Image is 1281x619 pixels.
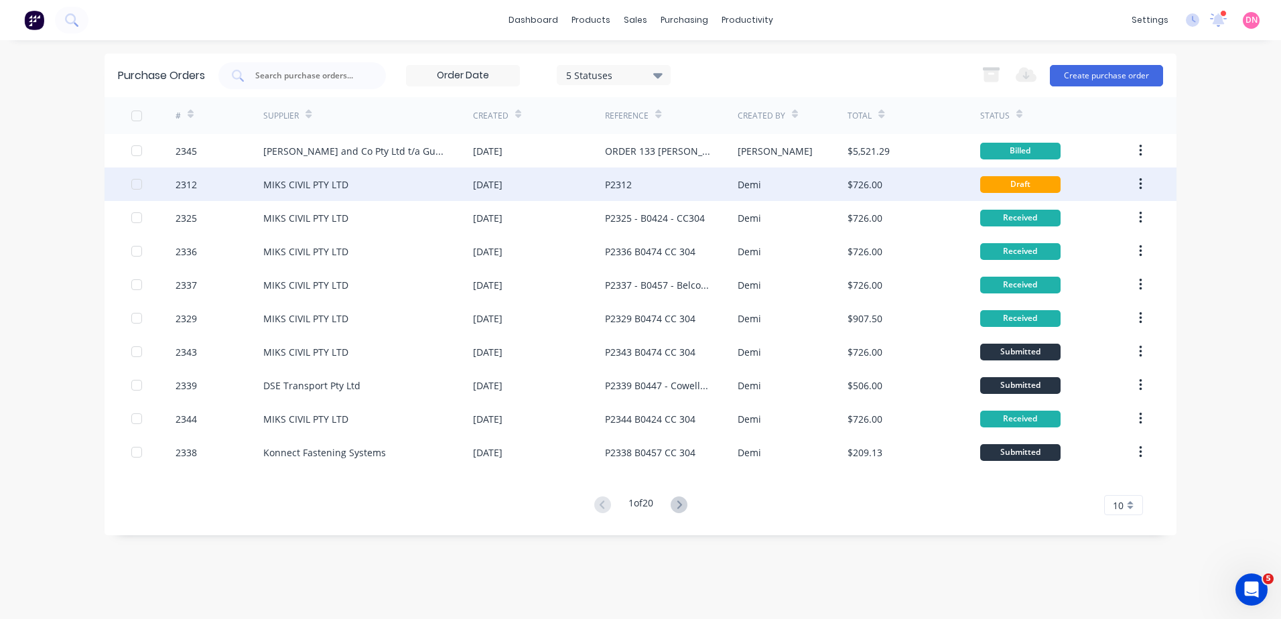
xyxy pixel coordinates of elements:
[738,345,761,359] div: Demi
[263,278,348,292] div: MIKS CIVIL PTY LTD
[738,278,761,292] div: Demi
[738,245,761,259] div: Demi
[565,10,617,30] div: products
[848,412,882,426] div: $726.00
[605,110,649,122] div: Reference
[848,445,882,460] div: $209.13
[263,312,348,326] div: MIKS CIVIL PTY LTD
[848,278,882,292] div: $726.00
[176,412,197,426] div: 2344
[980,243,1061,260] div: Received
[980,377,1061,394] div: Submitted
[738,211,761,225] div: Demi
[980,444,1061,461] div: Submitted
[473,144,502,158] div: [DATE]
[1125,10,1175,30] div: settings
[118,68,205,84] div: Purchase Orders
[407,66,519,86] input: Order Date
[176,178,197,192] div: 2312
[263,144,446,158] div: [PERSON_NAME] and Co Pty Ltd t/a Guerilla Steel
[848,110,872,122] div: Total
[263,379,360,393] div: DSE Transport Pty Ltd
[473,412,502,426] div: [DATE]
[605,278,710,292] div: P2337 - B0457 - Belcorp - CC304
[473,379,502,393] div: [DATE]
[566,68,662,82] div: 5 Statuses
[738,412,761,426] div: Demi
[738,379,761,393] div: Demi
[176,278,197,292] div: 2337
[848,245,882,259] div: $726.00
[605,144,710,158] div: ORDER 133 [PERSON_NAME] Structural Steel
[605,445,695,460] div: P2338 B0457 CC 304
[605,245,695,259] div: P2336 B0474 CC 304
[473,345,502,359] div: [DATE]
[1235,573,1268,606] iframe: Intercom live chat
[263,178,348,192] div: MIKS CIVIL PTY LTD
[738,445,761,460] div: Demi
[980,143,1061,159] div: Billed
[628,496,653,515] div: 1 of 20
[980,210,1061,226] div: Received
[848,211,882,225] div: $726.00
[176,110,181,122] div: #
[848,178,882,192] div: $726.00
[738,144,813,158] div: [PERSON_NAME]
[605,345,695,359] div: P2343 B0474 CC 304
[1263,573,1274,584] span: 5
[473,211,502,225] div: [DATE]
[24,10,44,30] img: Factory
[605,412,695,426] div: P2344 B0424 CC 304
[605,178,632,192] div: P2312
[980,411,1061,427] div: Received
[263,245,348,259] div: MIKS CIVIL PTY LTD
[176,345,197,359] div: 2343
[980,110,1010,122] div: Status
[738,178,761,192] div: Demi
[605,312,695,326] div: P2329 B0474 CC 304
[848,379,882,393] div: $506.00
[654,10,715,30] div: purchasing
[176,144,197,158] div: 2345
[473,445,502,460] div: [DATE]
[848,144,890,158] div: $5,521.29
[263,445,386,460] div: Konnect Fastening Systems
[263,345,348,359] div: MIKS CIVIL PTY LTD
[502,10,565,30] a: dashboard
[1245,14,1258,26] span: DN
[980,344,1061,360] div: Submitted
[176,312,197,326] div: 2329
[176,445,197,460] div: 2338
[980,310,1061,327] div: Received
[263,110,299,122] div: Supplier
[738,312,761,326] div: Demi
[473,245,502,259] div: [DATE]
[473,312,502,326] div: [DATE]
[980,176,1061,193] div: Draft
[715,10,780,30] div: productivity
[738,110,785,122] div: Created By
[848,345,882,359] div: $726.00
[617,10,654,30] div: sales
[176,379,197,393] div: 2339
[176,245,197,259] div: 2336
[605,379,710,393] div: P2339 B0447 - Cowell CC 304
[263,211,348,225] div: MIKS CIVIL PTY LTD
[473,178,502,192] div: [DATE]
[605,211,705,225] div: P2325 - B0424 - CC304
[263,412,348,426] div: MIKS CIVIL PTY LTD
[980,277,1061,293] div: Received
[848,312,882,326] div: $907.50
[473,278,502,292] div: [DATE]
[1050,65,1163,86] button: Create purchase order
[176,211,197,225] div: 2325
[1113,498,1124,512] span: 10
[254,69,365,82] input: Search purchase orders...
[473,110,509,122] div: Created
